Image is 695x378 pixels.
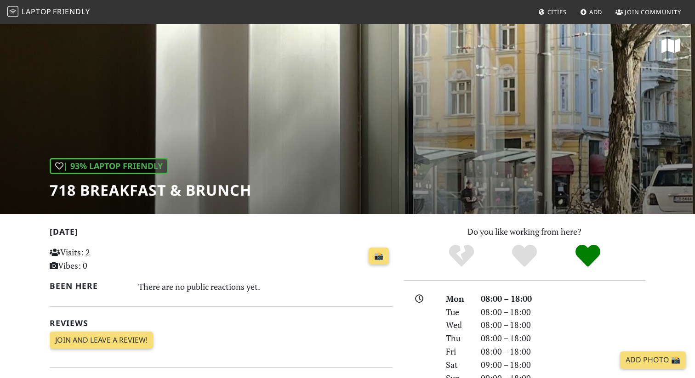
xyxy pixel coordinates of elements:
[475,332,651,345] div: 08:00 – 18:00
[440,332,475,345] div: Thu
[50,281,127,291] h2: Been here
[620,351,686,369] a: Add Photo 📸
[50,227,393,240] h2: [DATE]
[50,158,168,174] div: | 93% Laptop Friendly
[440,358,475,372] div: Sat
[7,4,90,20] a: LaptopFriendly LaptopFriendly
[404,225,645,238] p: Do you like working from here?
[475,318,651,332] div: 08:00 – 18:00
[576,4,606,20] a: Add
[22,6,51,17] span: Laptop
[547,8,567,16] span: Cities
[612,4,685,20] a: Join Community
[50,318,393,328] h2: Reviews
[475,358,651,372] div: 09:00 – 18:00
[535,4,570,20] a: Cities
[440,345,475,358] div: Fri
[556,243,620,269] div: Definitely!
[475,292,651,305] div: 08:00 – 18:00
[440,292,475,305] div: Mon
[369,248,389,265] a: 📸
[50,332,153,349] a: Join and leave a review!
[50,181,251,199] h1: 718 Breakfast & Brunch
[493,243,556,269] div: Yes
[475,305,651,319] div: 08:00 – 18:00
[50,246,157,272] p: Visits: 2 Vibes: 0
[53,6,90,17] span: Friendly
[589,8,603,16] span: Add
[7,6,18,17] img: LaptopFriendly
[475,345,651,358] div: 08:00 – 18:00
[440,305,475,319] div: Tue
[138,279,393,294] div: There are no public reactions yet.
[440,318,475,332] div: Wed
[625,8,681,16] span: Join Community
[430,243,493,269] div: No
